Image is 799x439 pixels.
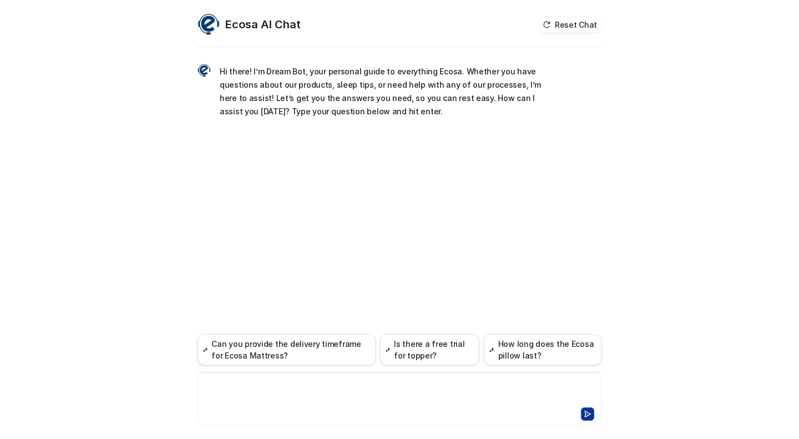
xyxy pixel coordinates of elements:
[198,334,376,365] button: Can you provide the delivery timeframe for Ecosa Mattress?
[539,17,601,33] button: Reset Chat
[198,13,220,36] img: Widget
[198,64,211,77] img: Widget
[484,334,601,365] button: How long does the Ecosa pillow last?
[380,334,479,365] button: Is there a free trial for topper?
[220,65,544,118] p: Hi there! I’m Dream Bot, your personal guide to everything Ecosa. Whether you have questions abou...
[225,17,301,32] h2: Ecosa AI Chat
